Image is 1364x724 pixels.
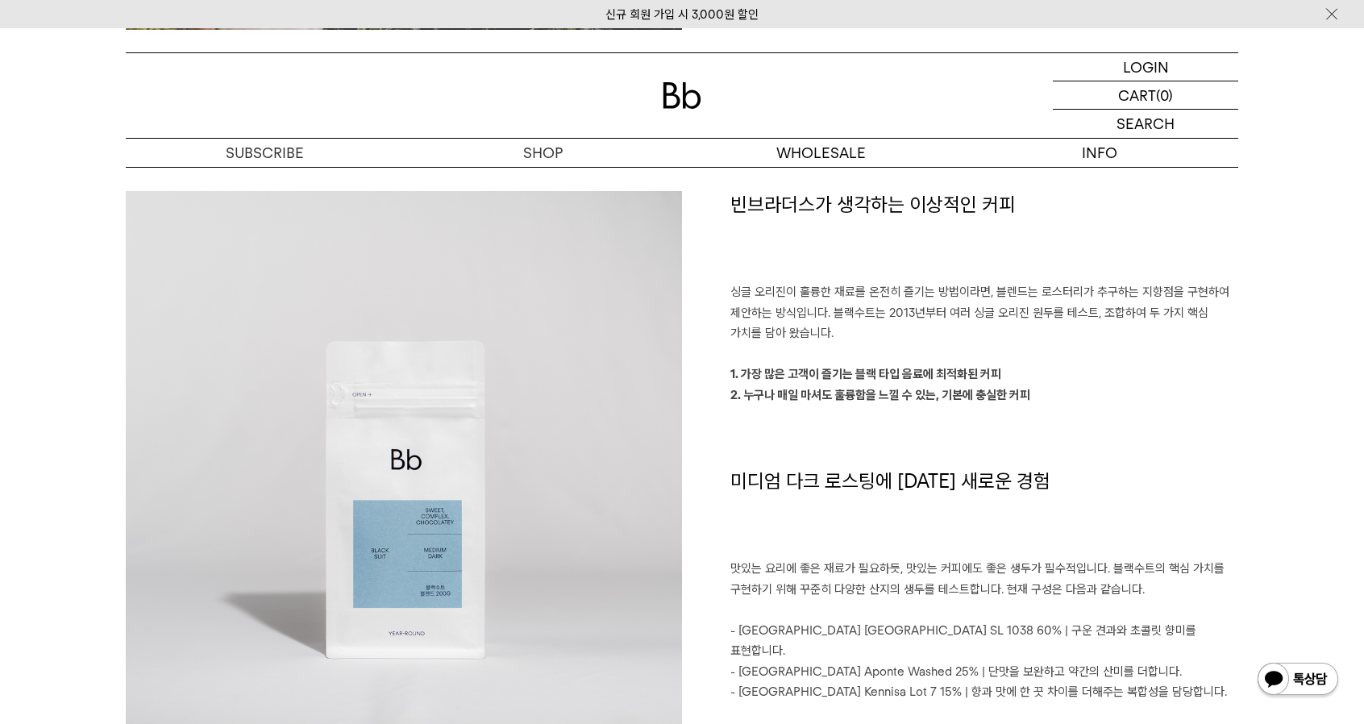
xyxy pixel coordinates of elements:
[126,139,404,167] a: SUBSCRIBE
[730,662,1238,683] p: - [GEOGRAPHIC_DATA] Aponte Washed 25% | 단맛을 보완하고 약간의 산미를 더합니다.
[1156,81,1173,109] p: (0)
[682,139,960,167] p: WHOLESALE
[730,682,1238,703] p: - [GEOGRAPHIC_DATA] Kennisa Lot 7 15% | 향과 맛에 한 끗 차이를 더해주는 복합성을 담당합니다.
[1053,53,1238,81] a: LOGIN
[1256,661,1340,700] img: 카카오톡 채널 1:1 채팅 버튼
[1123,53,1169,81] p: LOGIN
[730,621,1238,662] p: - [GEOGRAPHIC_DATA] [GEOGRAPHIC_DATA] SL 1038 60% | 구운 견과와 초콜릿 향미를 표현합니다.
[1117,110,1175,138] p: SEARCH
[404,139,682,167] a: SHOP
[730,388,1030,402] strong: 2. 누구나 매일 마셔도 훌륭함을 느낄 수 있는, 기본에 충실한 커피
[730,282,1238,344] p: 싱글 오리진이 훌륭한 재료를 온전히 즐기는 방법이라면, 블렌드는 로스터리가 추구하는 지향점을 구현하여 제안하는 방식입니다. 블랙수트는 2013년부터 여러 싱글 오리진 원두를 ...
[730,468,1238,560] h1: 미디엄 다크 로스팅에 [DATE] 새로운 경험
[730,191,1238,283] h1: 빈브라더스가 생각하는 이상적인 커피
[730,559,1238,600] p: 맛있는 요리에 좋은 재료가 필요하듯, 맛있는 커피에도 좋은 생두가 필수적입니다. 블랙수트의 핵심 가치를 구현하기 위해 꾸준히 다양한 산지의 생두를 테스트합니다. 현재 구성은 ...
[663,82,701,109] img: 로고
[1053,81,1238,110] a: CART (0)
[1118,81,1156,109] p: CART
[960,139,1238,167] p: INFO
[730,367,1001,381] strong: 1. 가장 많은 고객이 즐기는 블랙 타입 음료에 최적화된 커피
[605,7,759,22] a: 신규 회원 가입 시 3,000원 할인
